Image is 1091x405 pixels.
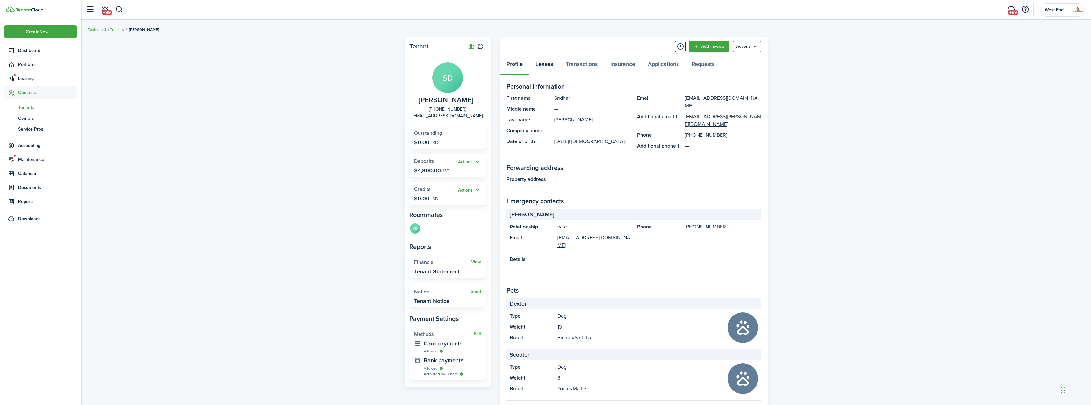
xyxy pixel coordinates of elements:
[510,256,758,263] panel-main-title: Details
[557,374,721,382] panel-main-description: 8
[88,27,106,33] a: Dashboard
[1008,10,1018,15] span: +99
[458,158,481,166] widget-stats-action: Actions
[510,234,554,249] panel-main-title: Email
[18,142,77,149] span: Accounting
[409,210,486,220] panel-main-subtitle: Roommates
[506,349,761,360] panel-main-section-header: Scooter
[99,2,111,18] a: Notifications
[409,223,421,235] a: KD
[18,198,77,205] span: Reports
[510,334,554,342] panel-main-title: Breed
[1059,374,1091,405] iframe: Chat Widget
[604,56,642,75] a: Insurance
[569,138,626,145] span: | [DEMOGRAPHIC_DATA].
[506,298,761,309] panel-main-section-header: Dexter
[414,139,438,146] p: $0.00
[1045,8,1070,12] span: West End Property Management
[18,89,77,96] span: Contacts
[529,56,559,75] a: Leases
[1005,2,1017,18] a: Messaging
[441,168,450,174] span: USD
[506,176,551,183] panel-main-title: Property address
[637,142,682,150] panel-main-title: Additional phone 1
[18,47,77,54] span: Dashboard
[557,323,721,331] panel-main-description: 13
[18,156,77,163] span: Maintenance
[410,223,420,234] avatar-text: KD
[409,43,460,50] panel-main-title: Tenant
[510,223,554,231] panel-main-title: Relationship
[84,4,96,16] button: Open sidebar
[506,82,761,91] panel-main-section-title: Personal information
[1073,5,1083,15] img: West End Property Management
[6,6,15,12] img: TenantCloud
[554,105,631,113] panel-main-description: —
[557,234,631,249] a: [EMAIL_ADDRESS][DOMAIN_NAME]
[557,334,721,342] panel-main-description: Bichon/Shih tzu
[18,126,77,133] span: Service Pros
[4,113,77,124] a: Owners
[424,348,438,354] span: Allowed
[414,185,431,193] span: Credits
[458,186,481,194] button: Open menu
[685,56,721,75] a: Requests
[685,113,761,128] a: [EMAIL_ADDRESS][PERSON_NAME][DOMAIN_NAME]
[414,195,438,202] p: $0.00
[414,167,450,174] p: $4,800.00
[102,10,112,15] span: +99
[506,196,761,206] panel-main-section-title: Emergency contacts
[510,374,554,382] panel-main-title: Weight
[4,195,77,208] a: Reports
[16,8,43,12] img: TenantCloud
[471,259,481,264] a: View
[559,56,604,75] a: Transactions
[413,112,483,119] a: [EMAIL_ADDRESS][DOMAIN_NAME]
[642,56,685,75] a: Applications
[554,138,631,145] panel-main-description: [DATE]
[510,312,554,320] panel-main-title: Type
[432,62,463,93] avatar-text: SD
[685,223,727,231] a: [PHONE_NUMBER]
[510,323,554,331] panel-main-title: Weight
[4,44,77,57] a: Dashboard
[733,41,761,52] button: Open menu
[637,131,682,139] panel-main-title: Phone
[458,186,481,194] button: Actions
[110,27,124,33] a: Tenants
[18,215,41,222] span: Downloads
[414,157,434,165] span: Deposits
[115,4,123,15] button: Search
[18,170,77,177] span: Calendar
[18,104,77,111] span: Tenants
[4,102,77,113] a: Tenants
[506,286,761,295] panel-main-section-title: Pets
[409,314,486,323] panel-main-subtitle: Payment Settings
[429,196,438,202] span: USD
[675,41,686,52] button: Timeline
[18,115,77,122] span: Owners
[474,331,481,336] button: Edit
[414,331,474,337] widget-stats-title: Methods
[26,30,49,34] span: Create New
[1020,4,1030,15] button: Open resource center
[685,131,727,139] a: [PHONE_NUMBER]
[506,163,761,172] panel-main-section-title: Forwarding address
[506,138,551,145] panel-main-title: Date of birth
[471,289,481,294] a: Send
[1061,381,1065,400] div: Drag
[557,312,721,320] panel-main-description: Dog
[18,184,77,191] span: Documents
[510,363,554,371] panel-main-title: Type
[4,25,77,38] button: Open menu
[129,27,159,33] span: [PERSON_NAME]
[637,223,682,231] panel-main-title: Phone
[554,127,631,134] panel-main-description: —
[554,94,631,102] panel-main-description: Sridhar
[510,210,554,219] span: [PERSON_NAME]
[424,357,481,364] widget-stats-description: Bank payments
[557,223,631,231] panel-main-description: wife
[18,61,77,68] span: Portfolio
